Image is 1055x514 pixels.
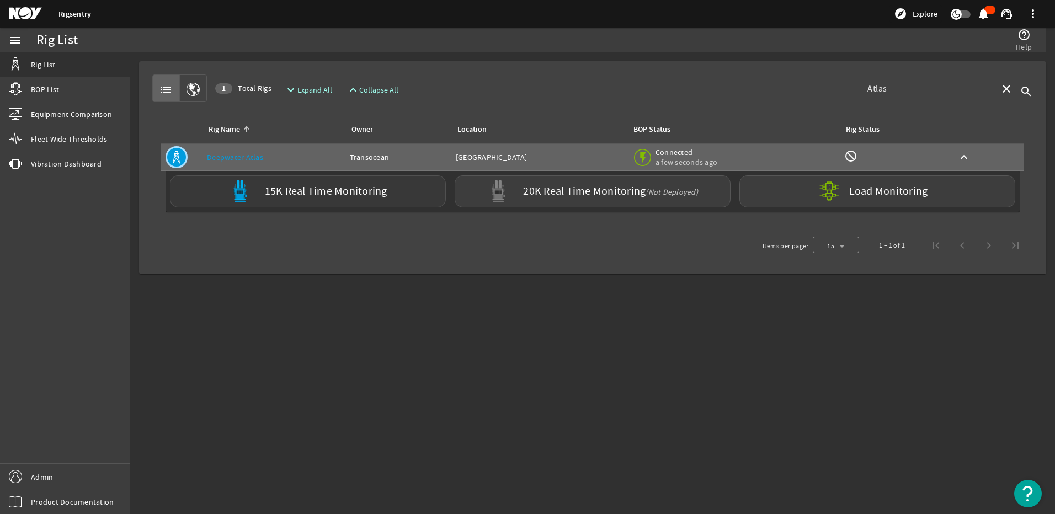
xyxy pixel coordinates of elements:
[280,80,337,100] button: Expand All
[215,83,232,94] div: 1
[1020,1,1046,27] button: more_vert
[456,124,619,136] div: Location
[450,175,735,207] a: 20K Real Time Monitoring(Not Deployed)
[977,7,990,20] mat-icon: notifications
[867,82,991,95] input: Search...
[229,180,251,202] img: Bluepod.svg
[159,83,173,97] mat-icon: list
[656,157,717,167] span: a few seconds ago
[1000,7,1013,20] mat-icon: support_agent
[894,7,907,20] mat-icon: explore
[36,35,78,46] div: Rig List
[656,147,717,157] span: Connected
[209,124,240,136] div: Rig Name
[633,124,670,136] div: BOP Status
[31,59,55,70] span: Rig List
[9,157,22,170] mat-icon: vibration
[763,240,808,251] div: Items per page:
[31,158,102,169] span: Vibration Dashboard
[1014,480,1042,507] button: Open Resource Center
[646,187,698,197] span: (Not Deployed)
[297,84,332,95] span: Expand All
[9,34,22,47] mat-icon: menu
[849,186,928,197] label: Load Monitoring
[1020,85,1033,98] i: search
[31,133,107,144] span: Fleet Wide Thresholds
[284,83,293,97] mat-icon: expand_more
[456,152,623,163] div: [GEOGRAPHIC_DATA]
[350,152,447,163] div: Transocean
[735,175,1020,207] a: Load Monitoring
[207,152,263,162] a: Deepwater Atlas
[31,496,114,507] span: Product Documentation
[207,124,337,136] div: Rig Name
[913,8,937,19] span: Explore
[957,151,971,164] mat-icon: keyboard_arrow_up
[1000,82,1013,95] mat-icon: close
[523,186,698,197] label: 20K Real Time Monitoring
[166,175,450,207] a: 15K Real Time Monitoring
[31,84,59,95] span: BOP List
[879,240,905,251] div: 1 – 1 of 1
[342,80,403,100] button: Collapse All
[487,180,509,202] img: Graypod.svg
[846,124,880,136] div: Rig Status
[215,83,271,94] span: Total Rigs
[347,83,355,97] mat-icon: expand_less
[265,186,387,197] label: 15K Real Time Monitoring
[350,124,443,136] div: Owner
[359,84,398,95] span: Collapse All
[889,5,942,23] button: Explore
[58,9,91,19] a: Rigsentry
[844,149,857,163] mat-icon: Rig Monitoring not available for this rig
[457,124,487,136] div: Location
[1017,28,1031,41] mat-icon: help_outline
[31,109,112,120] span: Equipment Comparison
[1016,41,1032,52] span: Help
[31,472,53,483] span: Admin
[351,124,373,136] div: Owner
